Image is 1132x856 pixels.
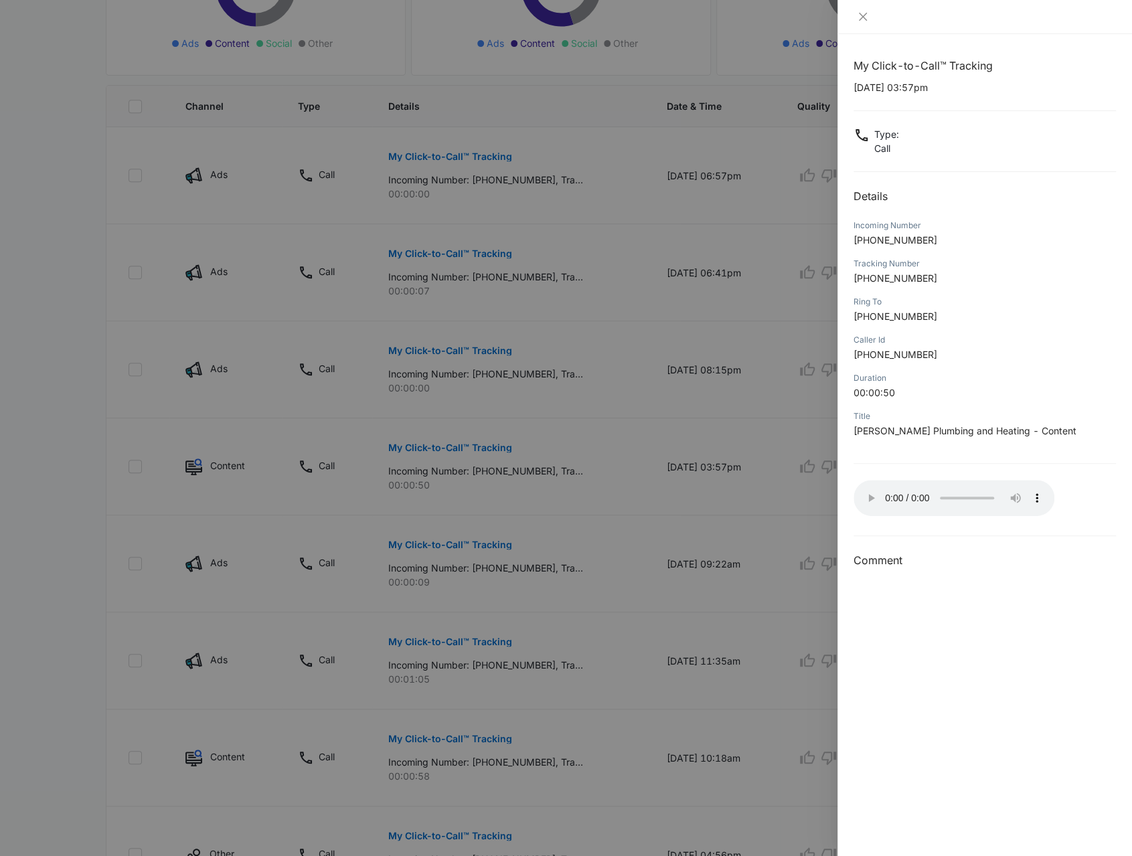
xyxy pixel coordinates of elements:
[854,552,1116,568] h3: Comment
[874,141,899,155] p: Call
[854,80,1116,94] p: [DATE] 03:57pm
[854,296,1116,308] div: Ring To
[854,349,937,360] span: [PHONE_NUMBER]
[854,272,937,284] span: [PHONE_NUMBER]
[854,58,1116,74] h1: My Click-to-Call™ Tracking
[854,410,1116,422] div: Title
[854,258,1116,270] div: Tracking Number
[854,372,1116,384] div: Duration
[858,11,868,22] span: close
[854,311,937,322] span: [PHONE_NUMBER]
[854,334,1116,346] div: Caller Id
[854,480,1054,516] audio: Your browser does not support the audio tag.
[854,11,872,23] button: Close
[854,220,1116,232] div: Incoming Number
[854,188,1116,204] h2: Details
[854,234,937,246] span: [PHONE_NUMBER]
[854,425,1076,436] span: [PERSON_NAME] Plumbing and Heating - Content
[854,387,895,398] span: 00:00:50
[874,127,899,141] p: Type :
